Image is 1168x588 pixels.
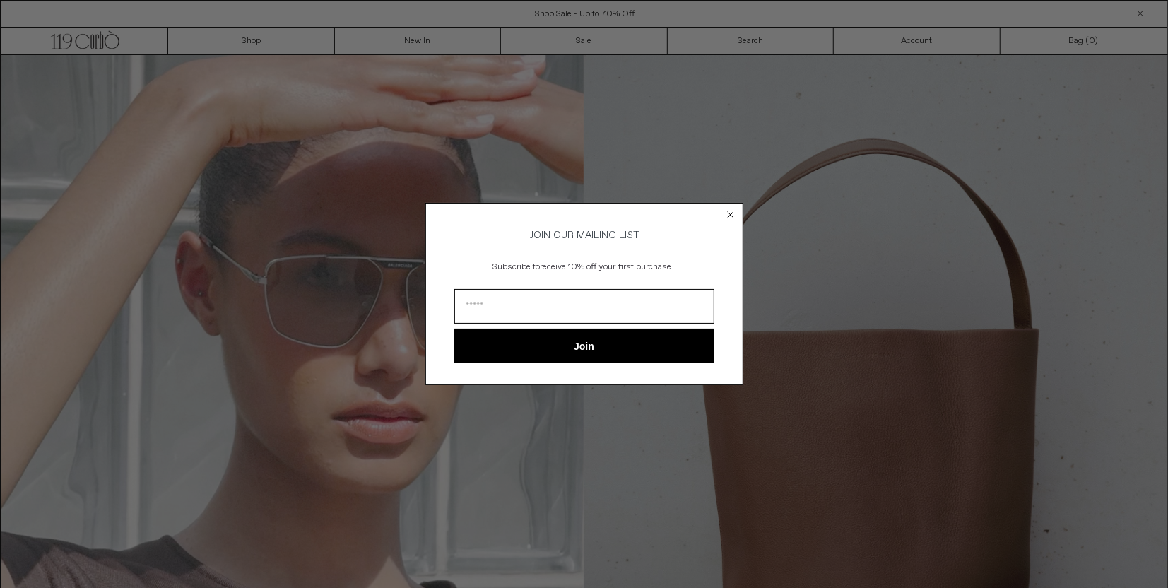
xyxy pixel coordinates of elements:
[454,329,714,363] button: Join
[540,261,671,273] span: receive 10% off your first purchase
[454,289,714,324] input: Email
[529,229,640,242] span: JOIN OUR MAILING LIST
[492,261,540,273] span: Subscribe to
[724,208,738,222] button: Close dialog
